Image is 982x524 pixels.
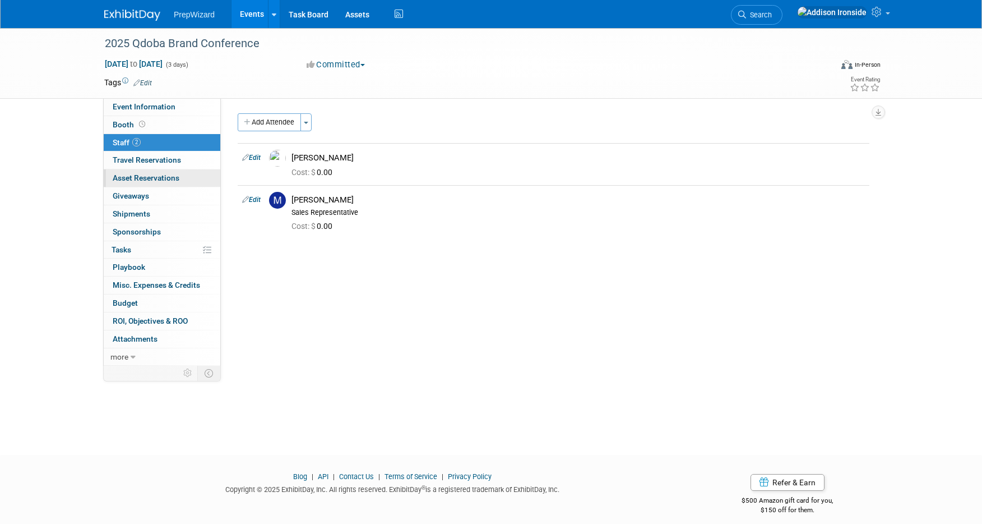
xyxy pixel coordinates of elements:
div: Event Rating [850,77,880,82]
a: Event Information [104,98,220,116]
a: Terms of Service [385,472,437,481]
div: $500 Amazon gift card for you, [697,489,878,514]
div: [PERSON_NAME] [291,195,865,205]
span: Sponsorships [113,227,161,236]
a: Attachments [104,330,220,348]
div: $150 off for them. [697,505,878,515]
span: Budget [113,298,138,307]
span: Giveaways [113,191,149,200]
a: API [318,472,328,481]
span: [DATE] [DATE] [104,59,163,69]
a: Contact Us [339,472,374,481]
span: more [110,352,128,361]
span: | [376,472,383,481]
img: Format-Inperson.png [841,60,853,69]
a: Travel Reservations [104,151,220,169]
span: 0.00 [291,222,337,231]
a: Sponsorships [104,223,220,241]
a: Giveaways [104,187,220,205]
img: M.jpg [269,192,286,209]
span: PrepWizard [174,10,215,19]
div: Copyright © 2025 ExhibitDay, Inc. All rights reserved. ExhibitDay is a registered trademark of Ex... [104,482,680,495]
div: Event Format [765,58,881,75]
sup: ® [421,485,425,491]
span: Asset Reservations [113,173,179,182]
span: Shipments [113,209,150,218]
div: 2025 Qdoba Brand Conference [101,34,814,54]
a: Blog [293,472,307,481]
span: Cost: $ [291,222,317,231]
a: Misc. Expenses & Credits [104,277,220,294]
span: Event Information [113,102,175,111]
a: Booth [104,116,220,134]
a: Playbook [104,259,220,276]
span: Travel Reservations [113,155,181,164]
span: Booth [113,120,147,129]
span: Cost: $ [291,168,317,177]
a: Search [731,5,782,25]
a: Edit [242,154,261,162]
a: ROI, Objectives & ROO [104,312,220,330]
button: Committed [303,59,369,71]
span: 0.00 [291,168,337,177]
a: Tasks [104,241,220,259]
a: Edit [242,196,261,204]
span: | [330,472,337,481]
span: Booth not reserved yet [137,120,147,128]
td: Tags [104,77,152,88]
img: Addison Ironside [797,6,867,19]
td: Toggle Event Tabs [198,366,221,380]
img: ExhibitDay [104,10,160,21]
span: (3 days) [165,61,188,68]
span: ROI, Objectives & ROO [113,316,188,325]
span: to [128,59,139,68]
button: Add Attendee [238,113,301,131]
span: Playbook [113,263,145,272]
span: Misc. Expenses & Credits [113,281,200,289]
a: Staff2 [104,134,220,151]
a: Shipments [104,205,220,223]
a: Refer & Earn [751,474,824,491]
span: Attachments [113,334,158,343]
span: Staff [113,138,141,147]
a: Budget [104,295,220,312]
span: 2 [132,138,141,146]
span: Tasks [112,245,131,254]
a: Privacy Policy [448,472,492,481]
td: Personalize Event Tab Strip [178,366,198,380]
span: | [439,472,446,481]
span: | [309,472,316,481]
a: Asset Reservations [104,169,220,187]
span: Search [746,11,772,19]
div: [PERSON_NAME] [291,153,865,163]
a: Edit [133,79,152,87]
div: In-Person [854,61,881,69]
div: Sales Representative [291,208,865,217]
a: more [104,348,220,366]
